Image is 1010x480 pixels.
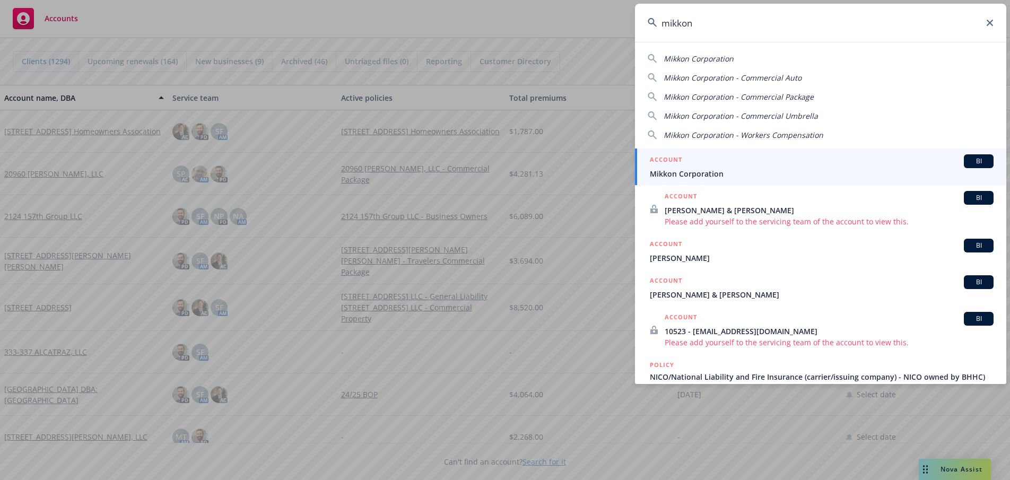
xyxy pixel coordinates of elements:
a: ACCOUNTBIMikkon Corporation [635,149,1006,185]
span: Please add yourself to the servicing team of the account to view this. [665,216,994,227]
span: 73APS116396, [DATE]-[DATE] [650,382,994,394]
span: BI [968,314,989,324]
h5: POLICY [650,360,674,370]
span: Mikkon Corporation - Workers Compensation [664,130,823,140]
span: [PERSON_NAME] & [PERSON_NAME] [665,205,994,216]
input: Search... [635,4,1006,42]
h5: ACCOUNT [665,312,697,325]
span: Mikkon Corporation [664,54,734,64]
h5: ACCOUNT [665,191,697,204]
h5: ACCOUNT [650,275,682,288]
span: [PERSON_NAME] & [PERSON_NAME] [650,289,994,300]
span: [PERSON_NAME] [650,252,994,264]
h5: ACCOUNT [650,154,682,167]
span: Mikkon Corporation - Commercial Package [664,92,814,102]
a: ACCOUNTBI[PERSON_NAME] & [PERSON_NAME]Please add yourself to the servicing team of the account to... [635,185,1006,233]
span: BI [968,277,989,287]
span: NICO/National Liability and Fire Insurance (carrier/issuing company) - NICO owned by BHHC) [650,371,994,382]
span: BI [968,156,989,166]
a: ACCOUNTBI[PERSON_NAME] [635,233,1006,269]
span: BI [968,193,989,203]
h5: ACCOUNT [650,239,682,251]
span: Please add yourself to the servicing team of the account to view this. [665,337,994,348]
span: Mikkon Corporation - Commercial Umbrella [664,111,818,121]
span: 10523 - [EMAIL_ADDRESS][DOMAIN_NAME] [665,326,994,337]
a: ACCOUNTBI[PERSON_NAME] & [PERSON_NAME] [635,269,1006,306]
a: POLICYNICO/National Liability and Fire Insurance (carrier/issuing company) - NICO owned by BHHC)7... [635,354,1006,399]
span: Mikkon Corporation - Commercial Auto [664,73,802,83]
a: ACCOUNTBI10523 - [EMAIL_ADDRESS][DOMAIN_NAME]Please add yourself to the servicing team of the acc... [635,306,1006,354]
span: Mikkon Corporation [650,168,994,179]
span: BI [968,241,989,250]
